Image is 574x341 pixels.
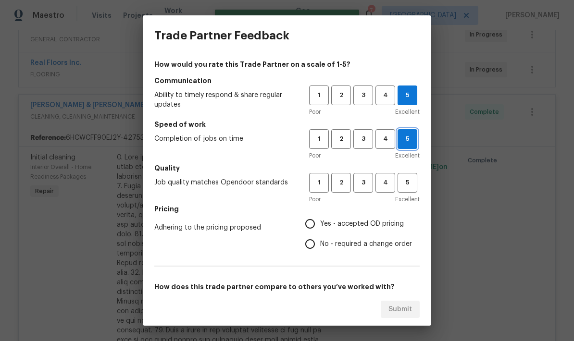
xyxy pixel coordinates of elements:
span: Excellent [395,195,420,204]
span: 1 [310,177,328,188]
span: Poor [309,151,321,160]
button: 1 [309,173,329,193]
span: 1 [310,134,328,145]
span: 3 [354,177,372,188]
span: 5 [399,177,416,188]
span: Poor [309,107,321,117]
button: 4 [375,173,395,193]
button: 5 [398,85,417,105]
h5: Quality [154,163,420,173]
span: Yes - accepted OD pricing [320,219,404,229]
span: 5 [398,134,417,145]
span: 4 [376,90,394,101]
button: 2 [331,85,351,105]
h5: Communication [154,76,420,85]
span: 5 [398,90,417,101]
h3: Trade Partner Feedback [154,29,289,42]
span: 1 [310,90,328,101]
button: 5 [398,129,417,149]
span: Excellent [395,107,420,117]
button: 2 [331,129,351,149]
button: 3 [353,85,373,105]
button: 1 [309,129,329,149]
span: 2 [332,90,350,101]
h5: How does this trade partner compare to others you’ve worked with? [154,282,420,292]
button: 2 [331,173,351,193]
h4: How would you rate this Trade Partner on a scale of 1-5? [154,60,420,69]
span: Adhering to the pricing proposed [154,223,290,232]
span: No - required a change order [320,239,412,249]
button: 3 [353,129,373,149]
span: 2 [332,177,350,188]
button: 4 [375,85,395,105]
h5: Speed of work [154,120,420,129]
button: 3 [353,173,373,193]
span: Job quality matches Opendoor standards [154,178,294,187]
span: 4 [376,134,394,145]
span: 4 [376,177,394,188]
h5: Pricing [154,204,420,214]
span: Completion of jobs on time [154,134,294,144]
div: Pricing [305,214,420,254]
button: 1 [309,85,329,105]
span: Excellent [395,151,420,160]
span: 2 [332,134,350,145]
button: 5 [398,173,417,193]
span: 3 [354,90,372,101]
span: Ability to timely respond & share regular updates [154,90,294,110]
button: 4 [375,129,395,149]
span: 3 [354,134,372,145]
span: Poor [309,195,321,204]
